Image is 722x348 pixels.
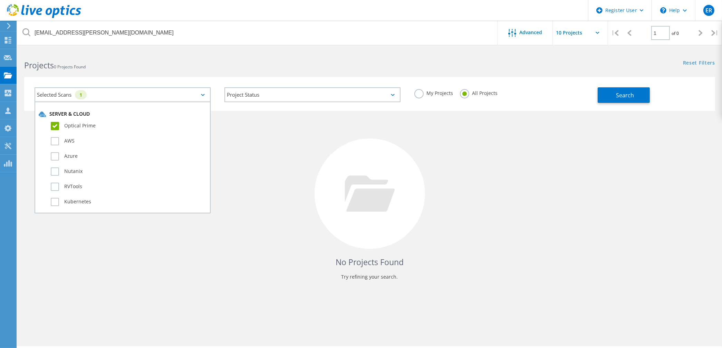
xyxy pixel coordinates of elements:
input: Search projects by name, owner, ID, company, etc [17,21,498,45]
label: Azure [51,152,206,161]
svg: \n [660,7,666,13]
div: Project Status [224,87,401,102]
button: Search [598,87,650,103]
b: Projects [24,60,54,71]
div: Server & Cloud [39,111,206,118]
span: of 0 [672,30,679,36]
a: Reset Filters [683,60,715,66]
div: | [608,21,622,45]
span: Search [616,91,634,99]
label: Optical Prime [51,122,206,130]
label: AWS [51,137,206,145]
div: | [708,21,722,45]
a: Live Optics Dashboard [7,14,81,19]
p: Try refining your search. [31,271,708,282]
label: Nutanix [51,167,206,176]
h4: No Projects Found [31,257,708,268]
label: My Projects [414,89,453,96]
label: Kubernetes [51,198,206,206]
label: RVTools [51,183,206,191]
label: All Projects [460,89,498,96]
span: ER [705,8,712,13]
span: 0 Projects Found [54,64,86,70]
div: 1 [75,90,87,99]
span: Advanced [520,30,542,35]
div: Selected Scans [35,87,211,102]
